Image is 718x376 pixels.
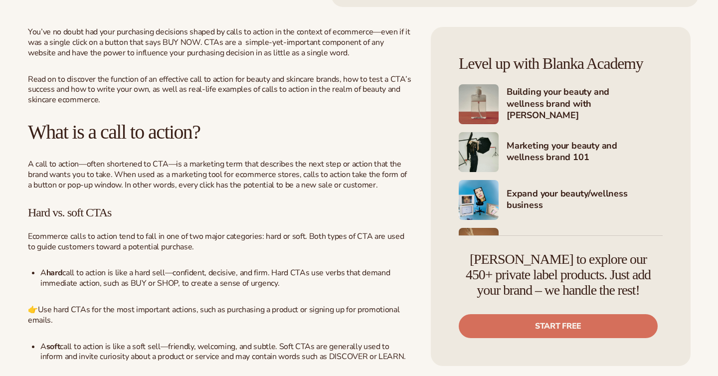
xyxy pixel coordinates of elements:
[28,74,411,106] span: Read on to discover the function of an effective call to action for beauty and skincare brands, h...
[459,55,663,72] h4: Level up with Blanka Academy
[28,159,407,190] span: A call to action—often shortened to CTA—is a marketing term that describes the next step or actio...
[459,132,499,172] img: Shopify Image 3
[28,26,410,58] span: You’ve no doubt had your purchasing decisions shaped by calls to action in the context of ecommer...
[28,206,111,219] span: Hard vs. soft CTAs
[40,267,390,289] span: call to action is like a hard sell—confident, decisive, and firm. Hard CTAs use verbs that demand...
[40,341,46,352] span: A
[28,231,404,252] span: Ecommerce calls to action tend to fall in one of two major categories: hard or soft. Both types o...
[40,341,406,363] span: call to action is like a soft sell—friendly, welcoming, and subtle. Soft CTAs are generally used ...
[459,84,663,124] a: Shopify Image 2 Building your beauty and wellness brand with [PERSON_NAME]
[40,267,46,278] span: A
[28,304,399,326] span: 👉Use hard CTAs for the most important actions, such as purchasing a product or signing up for pro...
[507,140,663,165] h4: Marketing your beauty and wellness brand 101
[507,188,663,212] h4: Expand your beauty/wellness business
[459,180,663,220] a: Shopify Image 4 Expand your beauty/wellness business
[459,84,499,124] img: Shopify Image 2
[459,132,663,172] a: Shopify Image 3 Marketing your beauty and wellness brand 101
[459,228,499,268] img: Shopify Image 5
[459,314,658,338] a: Start free
[459,180,499,220] img: Shopify Image 4
[46,341,60,352] b: soft
[459,228,663,268] a: Shopify Image 5 Mastering ecommerce: Boost your beauty and wellness sales
[459,252,658,298] h4: [PERSON_NAME] to explore our 450+ private label products. Just add your brand – we handle the rest!
[46,267,63,278] b: hard
[507,86,663,122] h4: Building your beauty and wellness brand with [PERSON_NAME]
[28,121,200,143] span: What is a call to action?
